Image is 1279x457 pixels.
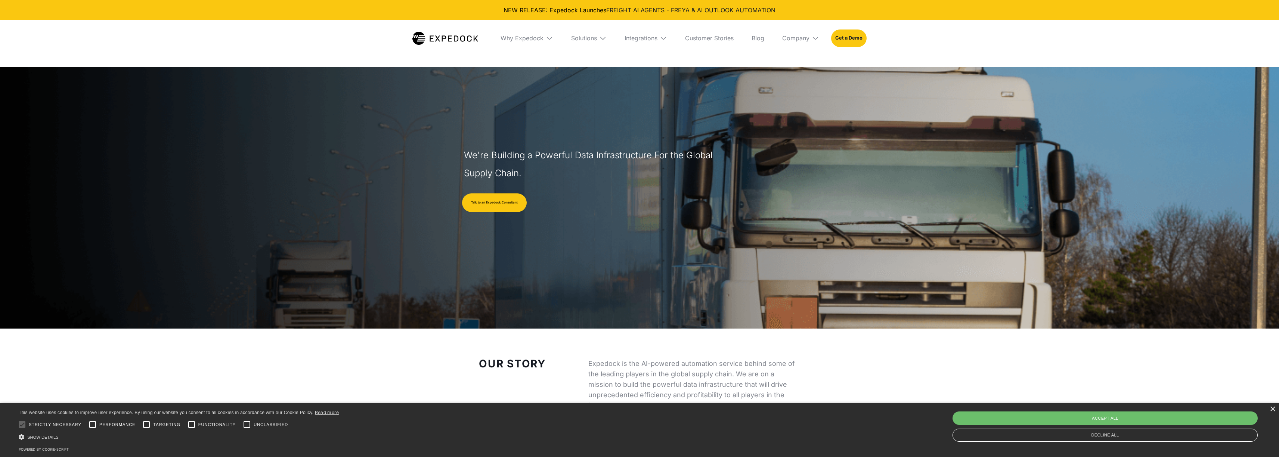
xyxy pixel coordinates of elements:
span: Performance [99,422,136,428]
span: Show details [27,435,59,439]
a: Powered by cookie-script [19,447,69,451]
iframe: Chat Widget [1151,376,1279,457]
div: Solutions [571,34,597,42]
a: FREIGHT AI AGENTS - FREYA & AI OUTLOOK AUTOMATION [606,6,775,14]
div: Integrations [619,20,673,56]
a: Blog [746,20,770,56]
a: Talk to an Expedock Consultant [462,193,527,212]
a: Read more [315,410,339,415]
h1: We're Building a Powerful Data Infrastructure For the Global Supply Chain. [464,146,716,182]
span: Targeting [153,422,180,428]
a: Get a Demo [831,29,867,47]
span: Strictly necessary [29,422,81,428]
span: Unclassified [254,422,288,428]
div: Company [782,34,809,42]
div: Decline all [953,429,1258,442]
span: Functionality [198,422,236,428]
strong: Our Story [479,357,546,370]
div: Why Expedock [501,34,544,42]
div: Integrations [625,34,657,42]
div: Company [776,20,825,56]
div: Why Expedock [495,20,559,56]
a: Customer Stories [679,20,740,56]
div: NEW RELEASE: Expedock Launches [6,6,1273,14]
div: Show details [19,433,339,441]
div: Solutions [565,20,613,56]
span: This website uses cookies to improve user experience. By using our website you consent to all coo... [19,410,313,415]
div: Accept all [953,411,1258,425]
